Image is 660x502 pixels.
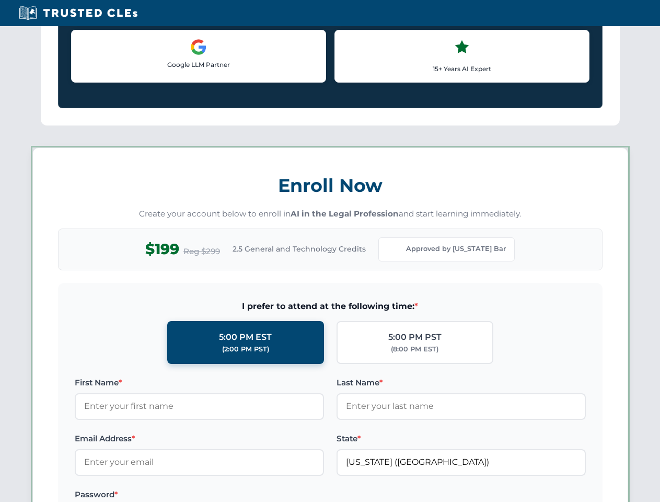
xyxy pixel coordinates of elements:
[233,243,366,255] span: 2.5 General and Technology Credits
[58,169,603,202] h3: Enroll Now
[219,330,272,344] div: 5:00 PM EST
[337,393,586,419] input: Enter your last name
[343,64,581,74] p: 15+ Years AI Expert
[16,5,141,21] img: Trusted CLEs
[183,245,220,258] span: Reg $299
[75,393,324,419] input: Enter your first name
[291,209,399,219] strong: AI in the Legal Profession
[388,330,442,344] div: 5:00 PM PST
[75,300,586,313] span: I prefer to attend at the following time:
[80,60,317,70] p: Google LLM Partner
[337,432,586,445] label: State
[337,449,586,475] input: Florida (FL)
[222,344,269,355] div: (2:00 PM PST)
[406,244,506,254] span: Approved by [US_STATE] Bar
[75,449,324,475] input: Enter your email
[190,39,207,55] img: Google
[145,237,179,261] span: $199
[387,242,402,257] img: Florida Bar
[75,432,324,445] label: Email Address
[75,376,324,389] label: First Name
[58,208,603,220] p: Create your account below to enroll in and start learning immediately.
[391,344,438,355] div: (8:00 PM EST)
[75,488,324,501] label: Password
[337,376,586,389] label: Last Name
